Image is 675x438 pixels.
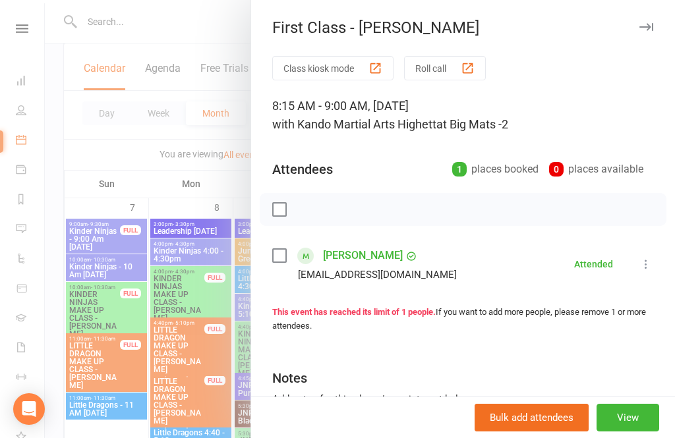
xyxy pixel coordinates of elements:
[272,306,654,333] div: If you want to add more people, please remove 1 or more attendees.
[272,307,436,317] strong: This event has reached its limit of 1 people.
[298,266,457,283] div: [EMAIL_ADDRESS][DOMAIN_NAME]
[475,404,589,431] button: Bulk add attendees
[251,18,675,37] div: First Class - [PERSON_NAME]
[272,97,654,134] div: 8:15 AM - 9:00 AM, [DATE]
[549,160,643,178] div: places available
[323,245,403,266] a: [PERSON_NAME]
[404,56,486,80] button: Roll call
[272,56,394,80] button: Class kiosk mode
[574,260,613,269] div: Attended
[272,117,436,131] span: with Kando Martial Arts Highett
[272,391,654,407] div: Add notes for this class / appointment below
[272,369,307,387] div: Notes
[13,393,45,425] div: Open Intercom Messenger
[452,160,539,178] div: places booked
[272,160,333,178] div: Attendees
[452,162,467,177] div: 1
[436,117,508,131] span: at Big Mats -2
[549,162,564,177] div: 0
[597,404,659,431] button: View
